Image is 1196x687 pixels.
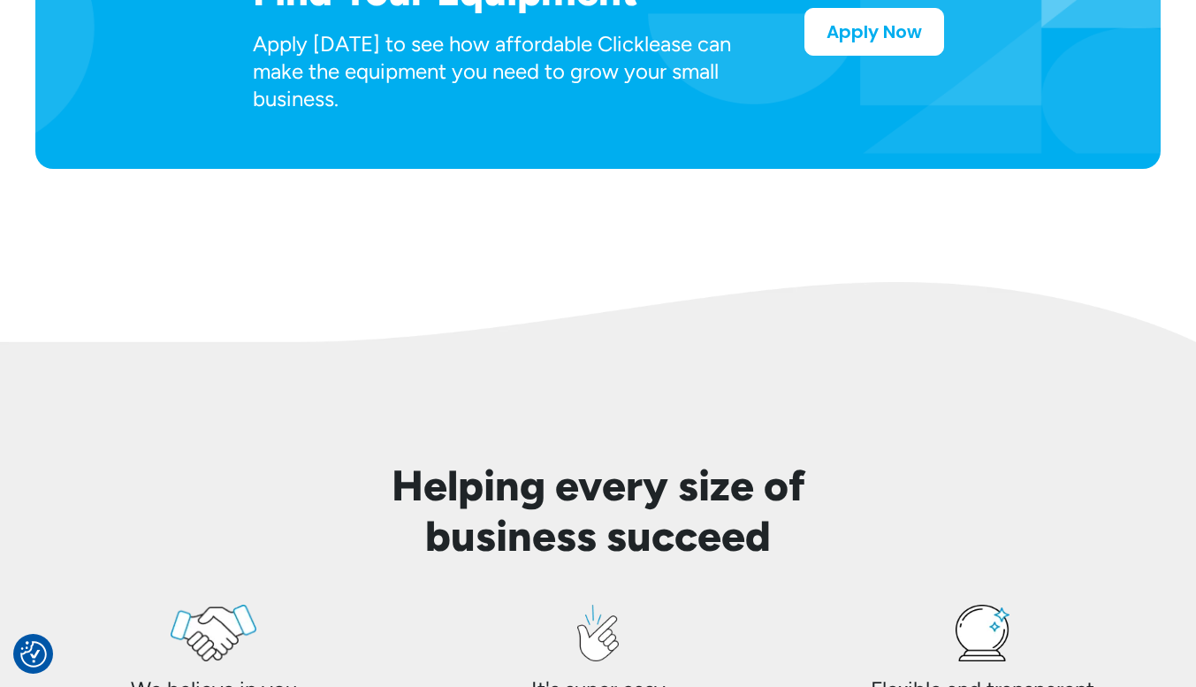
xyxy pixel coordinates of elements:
img: Revisit consent button [20,641,47,668]
a: Apply Now [804,8,944,56]
h2: Helping every size of business succeed [372,461,825,562]
img: Pointing finger icon [577,605,619,661]
button: Consent Preferences [20,641,47,668]
img: An icon of two hands clasping [171,605,255,661]
img: A crystal ball icon [956,605,1009,661]
p: Apply [DATE] to see how affordable Clicklease can make the equipment you need to grow your small ... [253,30,748,113]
